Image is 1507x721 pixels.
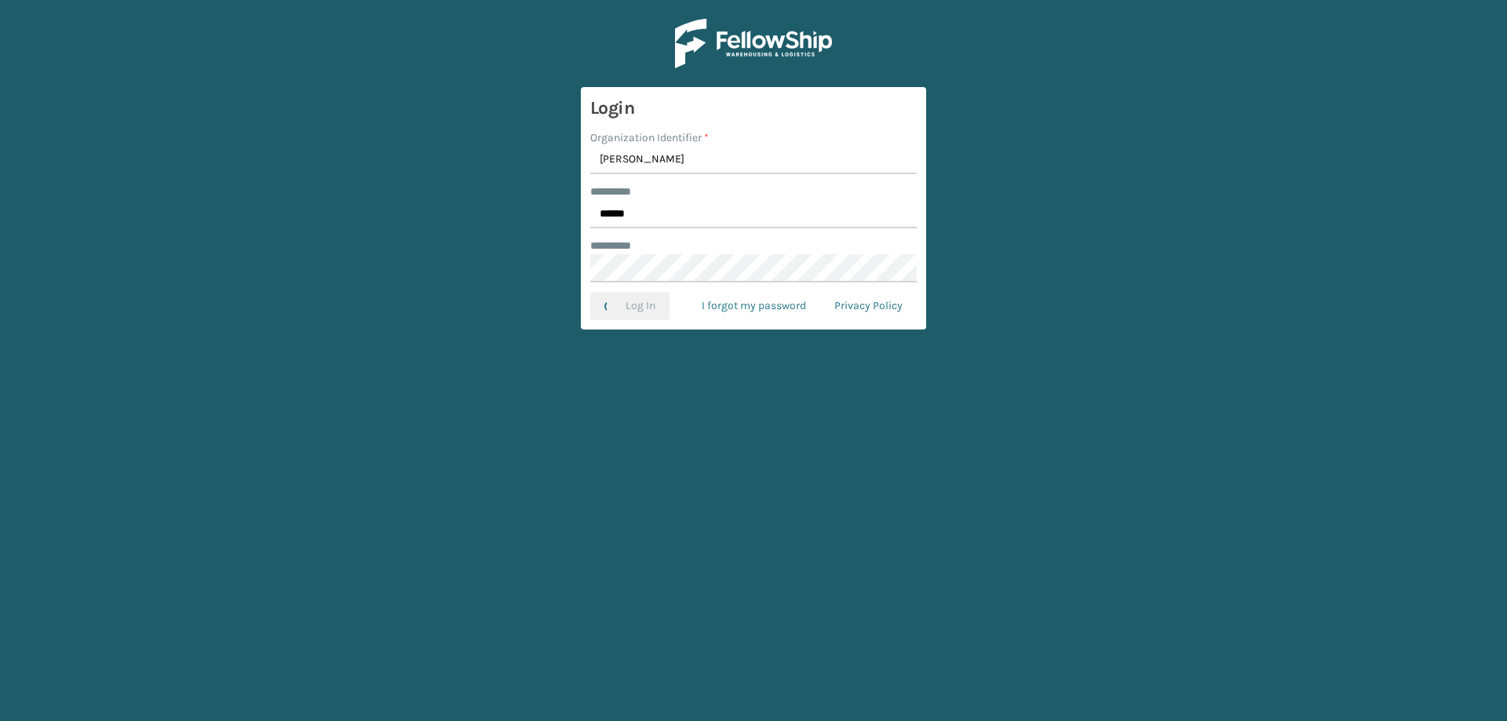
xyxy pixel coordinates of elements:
[590,292,670,320] button: Log In
[820,292,917,320] a: Privacy Policy
[675,19,832,68] img: Logo
[590,96,917,120] h3: Login
[590,129,709,146] label: Organization Identifier
[688,292,820,320] a: I forgot my password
